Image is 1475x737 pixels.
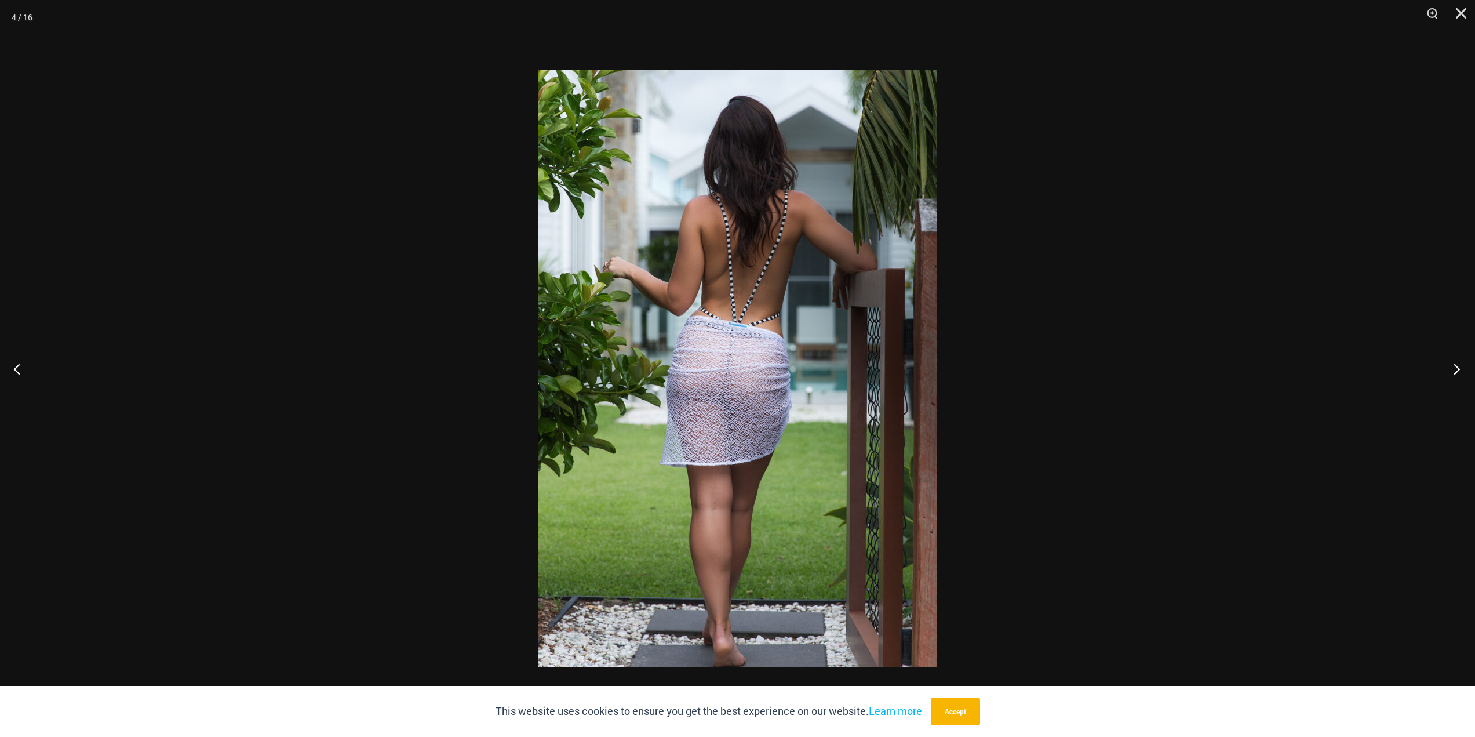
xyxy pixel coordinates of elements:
[538,70,937,667] img: Inferno Mesh Black White 8561 One Piece St Martin White 5996 Sarong 06
[931,698,980,725] button: Accept
[869,704,922,718] a: Learn more
[12,9,32,26] div: 4 / 16
[1432,340,1475,398] button: Next
[496,703,922,720] p: This website uses cookies to ensure you get the best experience on our website.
